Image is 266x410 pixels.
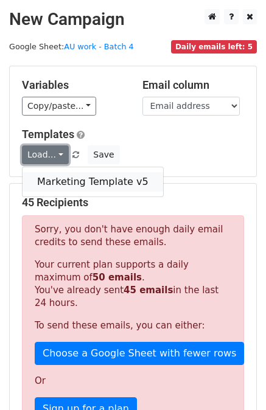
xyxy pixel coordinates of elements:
h5: Email column [142,78,245,92]
a: Daily emails left: 5 [171,42,257,51]
a: Templates [22,128,74,141]
a: Load... [22,145,69,164]
span: Daily emails left: 5 [171,40,257,54]
a: Copy/paste... [22,97,96,116]
p: To send these emails, you can either: [35,319,231,332]
h2: New Campaign [9,9,257,30]
a: Marketing Template v5 [23,172,163,192]
p: Your current plan supports a daily maximum of . You've already sent in the last 24 hours. [35,259,231,310]
iframe: Chat Widget [205,352,266,410]
small: Google Sheet: [9,42,134,51]
h5: 45 Recipients [22,196,244,209]
p: Sorry, you don't have enough daily email credits to send these emails. [35,223,231,249]
h5: Variables [22,78,124,92]
a: Choose a Google Sheet with fewer rows [35,342,244,365]
strong: 45 emails [124,285,173,296]
button: Save [88,145,119,164]
p: Or [35,375,231,387]
a: AU work - Batch 4 [64,42,133,51]
strong: 50 emails [93,272,142,283]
